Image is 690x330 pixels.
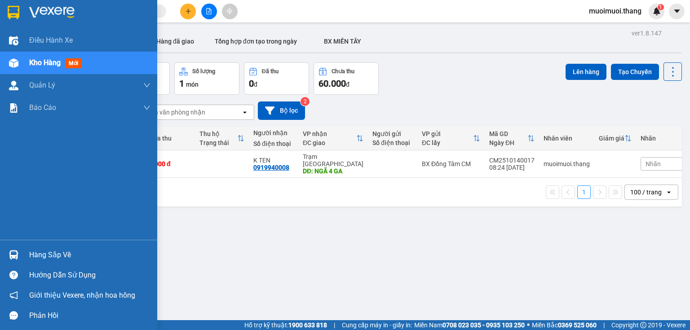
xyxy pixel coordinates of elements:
[149,31,201,52] button: Hàng đã giao
[489,157,535,164] div: CM2510140017
[9,81,18,90] img: warehouse-icon
[180,4,196,19] button: plus
[314,62,379,95] button: Chưa thu60.000đ
[442,321,525,329] strong: 0708 023 035 - 0935 103 250
[253,164,289,171] div: 0919940008
[485,127,539,150] th: Toggle SortBy
[641,135,686,142] div: Nhãn
[143,82,150,89] span: down
[422,139,473,146] div: ĐC lấy
[199,130,237,137] div: Thu hộ
[532,320,597,330] span: Miền Bắc
[630,188,662,197] div: 100 / trang
[417,127,485,150] th: Toggle SortBy
[558,321,597,329] strong: 0369 525 060
[143,104,150,111] span: down
[372,139,413,146] div: Số điện thoại
[566,64,606,80] button: Lên hàng
[303,139,356,146] div: ĐC giao
[288,321,327,329] strong: 1900 633 818
[611,64,659,80] button: Tạo Chuyến
[303,153,363,167] div: Trạm [GEOGRAPHIC_DATA]
[29,79,55,91] span: Quản Lý
[599,135,624,142] div: Giảm giá
[241,109,248,116] svg: open
[303,167,363,175] div: DĐ: NGÃ 4 GA
[318,78,346,89] span: 60.000
[577,185,591,199] button: 1
[143,108,205,117] div: Chọn văn phòng nhận
[29,268,150,282] div: Hướng dẫn sử dụng
[179,78,184,89] span: 1
[186,81,199,88] span: món
[9,311,18,320] span: message
[146,135,190,142] div: Chưa thu
[206,8,212,14] span: file-add
[489,139,527,146] div: Ngày ĐH
[332,68,354,75] div: Chưa thu
[324,38,361,45] span: BX MIỀN TÂY
[489,164,535,171] div: 08:24 [DATE]
[632,28,662,38] div: ver 1.8.147
[640,322,646,328] span: copyright
[249,78,254,89] span: 0
[659,4,662,10] span: 1
[29,309,150,322] div: Phản hồi
[199,139,237,146] div: Trạng thái
[346,81,349,88] span: đ
[253,129,294,136] div: Người nhận
[646,160,661,167] span: Nhãn
[174,62,239,95] button: Số lượng1món
[414,320,525,330] span: Miền Nam
[298,127,368,150] th: Toggle SortBy
[342,320,412,330] span: Cung cấp máy in - giấy in:
[673,7,681,15] span: caret-down
[244,320,327,330] span: Hỗ trợ kỹ thuật:
[262,68,279,75] div: Đã thu
[253,157,294,164] div: K TEN
[653,7,661,15] img: icon-new-feature
[253,140,294,147] div: Số điện thoại
[9,271,18,279] span: question-circle
[65,58,82,68] span: mới
[303,130,356,137] div: VP nhận
[226,8,233,14] span: aim
[29,35,73,46] span: Điều hành xe
[422,130,473,137] div: VP gửi
[594,127,636,150] th: Toggle SortBy
[195,127,249,150] th: Toggle SortBy
[9,291,18,299] span: notification
[29,290,135,301] span: Giới thiệu Vexere, nhận hoa hồng
[301,97,310,106] sup: 2
[244,62,309,95] button: Đã thu0đ
[544,135,590,142] div: Nhân viên
[185,8,191,14] span: plus
[258,101,305,120] button: Bộ lọc
[9,103,18,113] img: solution-icon
[603,320,605,330] span: |
[29,248,150,262] div: Hàng sắp về
[334,320,335,330] span: |
[254,81,257,88] span: đ
[669,4,685,19] button: caret-down
[29,102,56,113] span: Báo cáo
[9,58,18,68] img: warehouse-icon
[201,4,217,19] button: file-add
[215,38,297,45] span: Tổng hợp đơn tạo trong ngày
[372,130,413,137] div: Người gửi
[29,58,61,67] span: Kho hàng
[422,160,480,167] div: BX Đồng Tâm CM
[582,5,649,17] span: muoimuoi.thang
[9,36,18,45] img: warehouse-icon
[665,189,672,196] svg: open
[8,6,19,19] img: logo-vxr
[9,250,18,260] img: warehouse-icon
[192,68,215,75] div: Số lượng
[146,160,190,167] div: 60.000 đ
[489,130,527,137] div: Mã GD
[544,160,590,167] div: muoimuoi.thang
[658,4,664,10] sup: 1
[222,4,238,19] button: aim
[527,323,530,327] span: ⚪️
